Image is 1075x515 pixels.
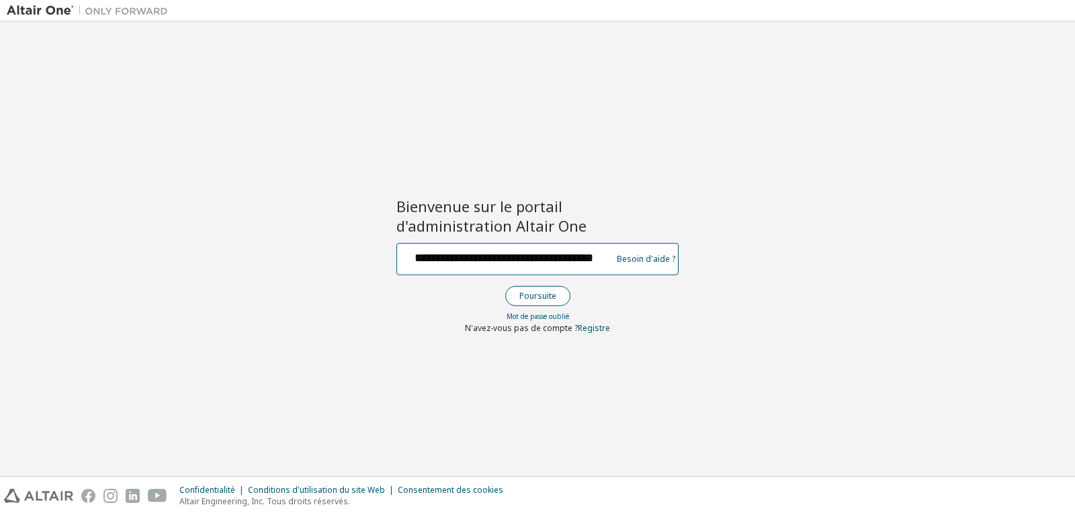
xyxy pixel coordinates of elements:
[179,496,511,507] p: Altair Engineering, Inc. Tous droits réservés.
[103,489,118,503] img: instagram.svg
[505,286,570,306] button: Poursuite
[148,489,167,503] img: youtube.svg
[398,485,511,496] div: Consentement des cookies
[126,489,140,503] img: linkedin.svg
[248,485,398,496] div: Conditions d'utilisation du site Web
[578,322,610,334] a: Registre
[7,4,175,17] img: Altair One
[396,197,679,235] h2: Bienvenue sur le portail d'administration Altair One
[4,489,73,503] img: altair_logo.svg
[465,322,578,334] span: N'avez-vous pas de compte ?
[507,312,569,321] a: Mot de passe oublié
[179,485,248,496] div: Confidentialité
[81,489,95,503] img: facebook.svg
